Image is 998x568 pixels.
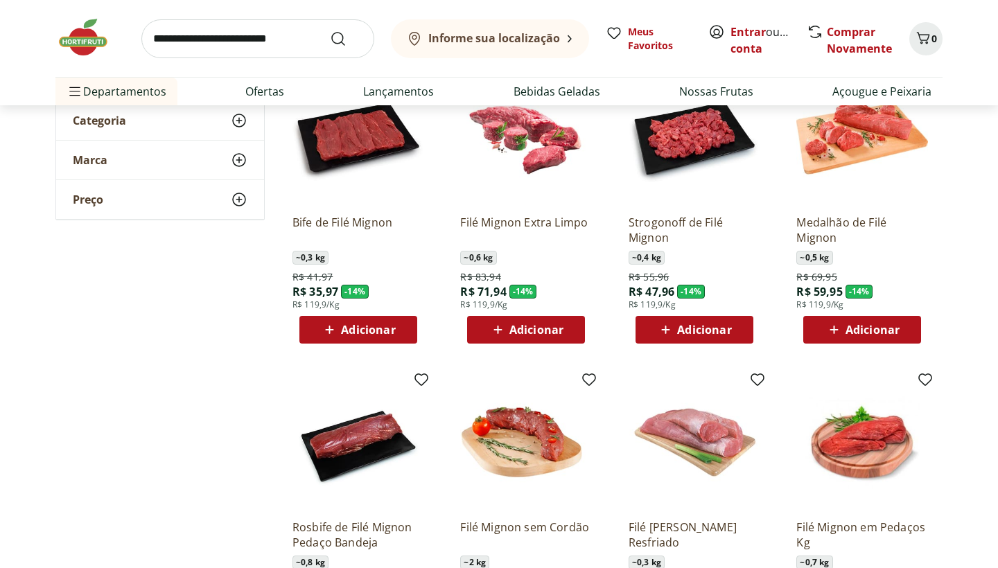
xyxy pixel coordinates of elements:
span: R$ 35,97 [292,284,338,299]
span: - 14 % [846,285,873,299]
span: R$ 119,9/Kg [292,299,340,310]
button: Preço [56,180,264,219]
a: Filé Mignon sem Cordão [460,520,592,550]
button: Menu [67,75,83,108]
a: Bife de Filé Mignon [292,215,424,245]
a: Açougue e Peixaria [832,83,931,100]
span: ~ 0,4 kg [629,251,665,265]
img: Filé Mignon em Pedaços Kg [796,377,928,508]
button: Adicionar [636,316,753,344]
a: Bebidas Geladas [514,83,600,100]
span: Meus Favoritos [628,25,692,53]
span: R$ 69,95 [796,270,837,284]
span: R$ 119,9/Kg [460,299,507,310]
img: Hortifruti [55,17,125,58]
span: - 14 % [677,285,705,299]
a: Filé Mignon Extra Limpo [460,215,592,245]
a: Ofertas [245,83,284,100]
a: Filé Mignon em Pedaços Kg [796,520,928,550]
a: Meus Favoritos [606,25,692,53]
img: Filé Mignon sem Cordão [460,377,592,508]
img: Filé Mignon Suíno Resfriado [629,377,760,508]
span: Adicionar [341,324,395,335]
span: Adicionar [677,324,731,335]
span: R$ 47,96 [629,284,674,299]
button: Categoria [56,101,264,140]
span: Marca [73,153,107,167]
span: - 14 % [341,285,369,299]
span: Preço [73,193,103,206]
a: Filé [PERSON_NAME] Resfriado [629,520,760,550]
span: R$ 119,9/Kg [796,299,843,310]
a: Comprar Novamente [827,24,892,56]
a: Criar conta [730,24,807,56]
span: ~ 0,5 kg [796,251,832,265]
img: Strogonoff de Filé Mignon [629,72,760,204]
span: R$ 119,9/Kg [629,299,676,310]
button: Carrinho [909,22,943,55]
span: R$ 71,94 [460,284,506,299]
b: Informe sua localização [428,30,560,46]
a: Strogonoff de Filé Mignon [629,215,760,245]
span: - 14 % [509,285,537,299]
span: ou [730,24,792,57]
a: Lançamentos [363,83,434,100]
button: Adicionar [803,316,921,344]
span: Adicionar [509,324,563,335]
span: R$ 59,95 [796,284,842,299]
img: Filé Mignon Extra Limpo [460,72,592,204]
span: Categoria [73,114,126,127]
button: Marca [56,141,264,179]
span: R$ 41,97 [292,270,333,284]
input: search [141,19,374,58]
a: Entrar [730,24,766,39]
a: Nossas Frutas [679,83,753,100]
a: Rosbife de Filé Mignon Pedaço Bandeja [292,520,424,550]
a: Medalhão de Filé Mignon [796,215,928,245]
button: Informe sua localização [391,19,589,58]
span: Departamentos [67,75,166,108]
button: Adicionar [299,316,417,344]
img: Medalhão de Filé Mignon [796,72,928,204]
button: Adicionar [467,316,585,344]
img: Rosbife de Filé Mignon Pedaço Bandeja [292,377,424,508]
button: Submit Search [330,30,363,47]
span: R$ 83,94 [460,270,500,284]
img: Bife de Filé Mignon [292,72,424,204]
span: Adicionar [846,324,900,335]
span: R$ 55,96 [629,270,669,284]
span: ~ 0,6 kg [460,251,496,265]
span: 0 [931,32,937,45]
span: ~ 0,3 kg [292,251,329,265]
